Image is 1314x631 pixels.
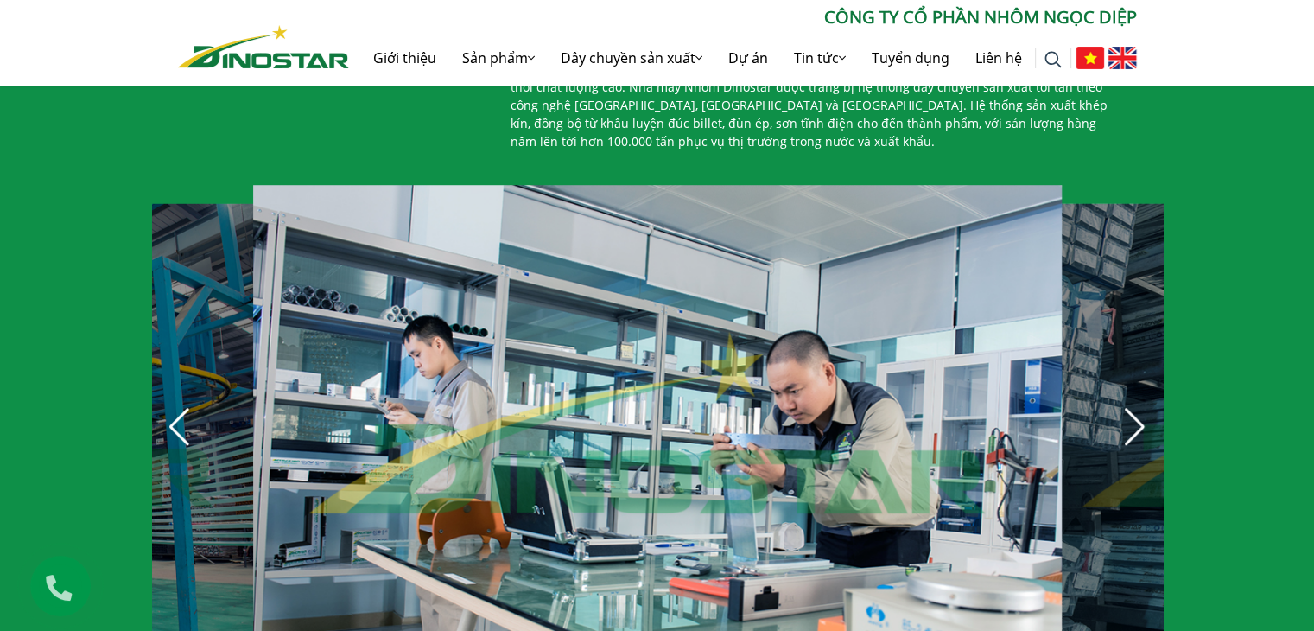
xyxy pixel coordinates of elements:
[1116,408,1154,446] div: Next slide
[715,30,781,86] a: Dự án
[449,30,548,86] a: Sản phẩm
[962,30,1035,86] a: Liên hệ
[360,30,449,86] a: Giới thiệu
[781,30,859,86] a: Tin tức
[178,22,349,67] a: Nhôm Dinostar
[548,30,715,86] a: Dây chuyền sản xuất
[1044,51,1062,68] img: search
[178,25,349,68] img: Nhôm Dinostar
[161,408,199,446] div: Previous slide
[349,4,1137,30] p: CÔNG TY CỔ PHẦN NHÔM NGỌC DIỆP
[511,41,1124,150] p: Công ty Cổ phần Nhôm Ngọc Diệp là một trong những công ty nhôm lớn nhất [GEOGRAPHIC_DATA], sở hữu...
[1108,47,1137,69] img: English
[1076,47,1104,69] img: Tiếng Việt
[859,30,962,86] a: Tuyển dụng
